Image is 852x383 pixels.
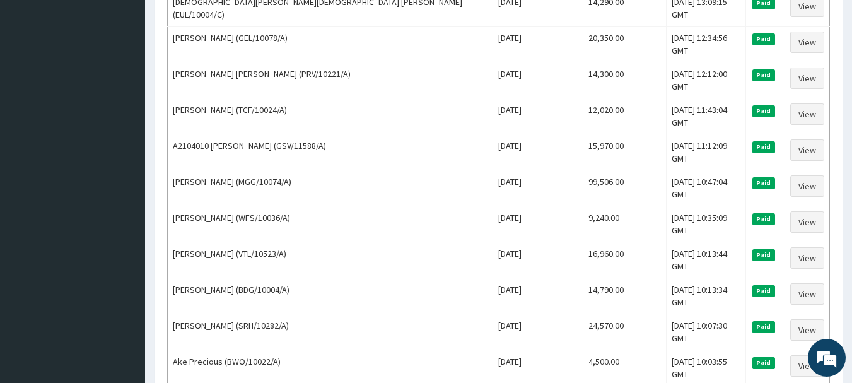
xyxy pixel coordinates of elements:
[73,112,174,240] span: We're online!
[66,71,212,87] div: Chat with us now
[790,247,824,269] a: View
[752,141,775,153] span: Paid
[752,33,775,45] span: Paid
[583,242,666,278] td: 16,960.00
[23,63,51,95] img: d_794563401_company_1708531726252_794563401
[583,170,666,206] td: 99,506.00
[752,177,775,189] span: Paid
[493,242,583,278] td: [DATE]
[752,357,775,368] span: Paid
[168,170,493,206] td: [PERSON_NAME] (MGG/10074/A)
[493,206,583,242] td: [DATE]
[752,249,775,261] span: Paid
[493,134,583,170] td: [DATE]
[790,319,824,341] a: View
[752,285,775,297] span: Paid
[790,211,824,233] a: View
[493,98,583,134] td: [DATE]
[790,175,824,197] a: View
[790,355,824,377] a: View
[583,134,666,170] td: 15,970.00
[583,314,666,350] td: 24,570.00
[666,278,745,314] td: [DATE] 10:13:34 GMT
[493,314,583,350] td: [DATE]
[666,314,745,350] td: [DATE] 10:07:30 GMT
[583,62,666,98] td: 14,300.00
[666,98,745,134] td: [DATE] 11:43:04 GMT
[168,314,493,350] td: [PERSON_NAME] (SRH/10282/A)
[666,62,745,98] td: [DATE] 12:12:00 GMT
[790,68,824,89] a: View
[493,62,583,98] td: [DATE]
[207,6,237,37] div: Minimize live chat window
[666,27,745,62] td: [DATE] 12:34:56 GMT
[790,139,824,161] a: View
[583,278,666,314] td: 14,790.00
[583,98,666,134] td: 12,020.00
[666,206,745,242] td: [DATE] 10:35:09 GMT
[168,242,493,278] td: [PERSON_NAME] (VTL/10523/A)
[752,105,775,117] span: Paid
[583,206,666,242] td: 9,240.00
[6,252,240,296] textarea: Type your message and hit 'Enter'
[790,103,824,125] a: View
[666,242,745,278] td: [DATE] 10:13:44 GMT
[168,62,493,98] td: [PERSON_NAME] [PERSON_NAME] (PRV/10221/A)
[168,134,493,170] td: A2104010 [PERSON_NAME] (GSV/11588/A)
[752,69,775,81] span: Paid
[752,321,775,333] span: Paid
[168,206,493,242] td: [PERSON_NAME] (WFS/10036/A)
[493,170,583,206] td: [DATE]
[493,278,583,314] td: [DATE]
[752,213,775,225] span: Paid
[666,170,745,206] td: [DATE] 10:47:04 GMT
[168,278,493,314] td: [PERSON_NAME] (BDG/10004/A)
[790,32,824,53] a: View
[583,27,666,62] td: 20,350.00
[493,27,583,62] td: [DATE]
[666,134,745,170] td: [DATE] 11:12:09 GMT
[790,283,824,305] a: View
[168,98,493,134] td: [PERSON_NAME] (TCF/10024/A)
[168,27,493,62] td: [PERSON_NAME] (GEL/10078/A)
